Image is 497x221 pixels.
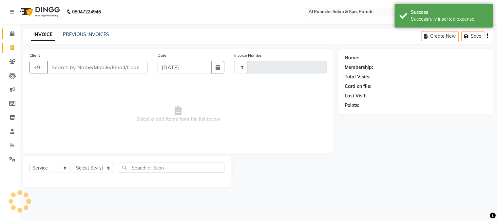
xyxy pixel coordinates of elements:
[411,9,488,16] div: Success
[345,102,360,109] div: Points:
[345,54,360,61] div: Name:
[345,92,367,99] div: Last Visit:
[462,31,485,41] button: Save
[17,3,62,21] img: logo
[421,31,459,41] button: Create New
[29,52,40,58] label: Client
[345,73,371,80] div: Total Visits:
[72,3,101,21] b: 08047224946
[47,61,148,73] input: Search by Name/Mobile/Email/Code
[29,81,327,147] span: Select & add items from the list below
[63,31,109,37] a: PREVIOUS INVOICES
[29,61,48,73] button: +91
[345,83,372,90] div: Card on file:
[158,52,166,58] label: Date
[234,52,263,58] label: Invoice Number
[119,163,225,173] input: Search or Scan
[411,16,488,23] div: Successfully inserted expense.
[345,64,373,71] div: Membership:
[31,29,55,41] a: INVOICE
